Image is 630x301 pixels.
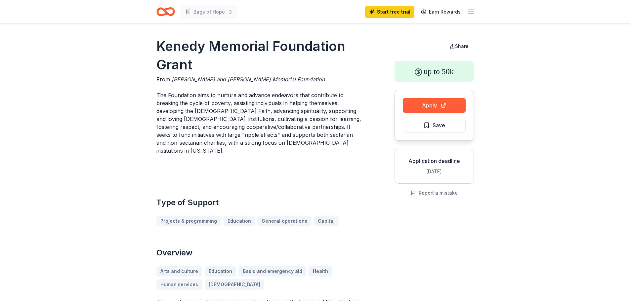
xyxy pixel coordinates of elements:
[156,197,363,208] h2: Type of Support
[444,40,474,53] button: Share
[403,98,466,113] button: Apply
[156,91,363,155] p: The Foundation aims to nurture and advance endeavors that contribute to breaking the cycle of pov...
[411,189,458,197] button: Report a mistake
[314,216,339,226] a: Capital
[455,43,469,49] span: Share
[400,168,468,175] div: [DATE]
[400,157,468,165] div: Application deadline
[365,6,414,18] a: Start free trial
[433,121,445,130] span: Save
[156,216,221,226] a: Projects & programming
[258,216,311,226] a: General operations
[156,247,363,258] h2: Overview
[156,75,363,83] div: From
[417,6,465,18] a: Earn Rewards
[395,61,474,82] div: up to 50k
[180,5,238,19] button: Bags of Hope
[156,4,175,19] a: Home
[172,76,325,83] span: [PERSON_NAME] and [PERSON_NAME] Memorial Foundation
[193,8,225,16] span: Bags of Hope
[403,118,466,132] button: Save
[224,216,255,226] a: Education
[156,37,363,74] h1: Kenedy Memorial Foundation Grant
